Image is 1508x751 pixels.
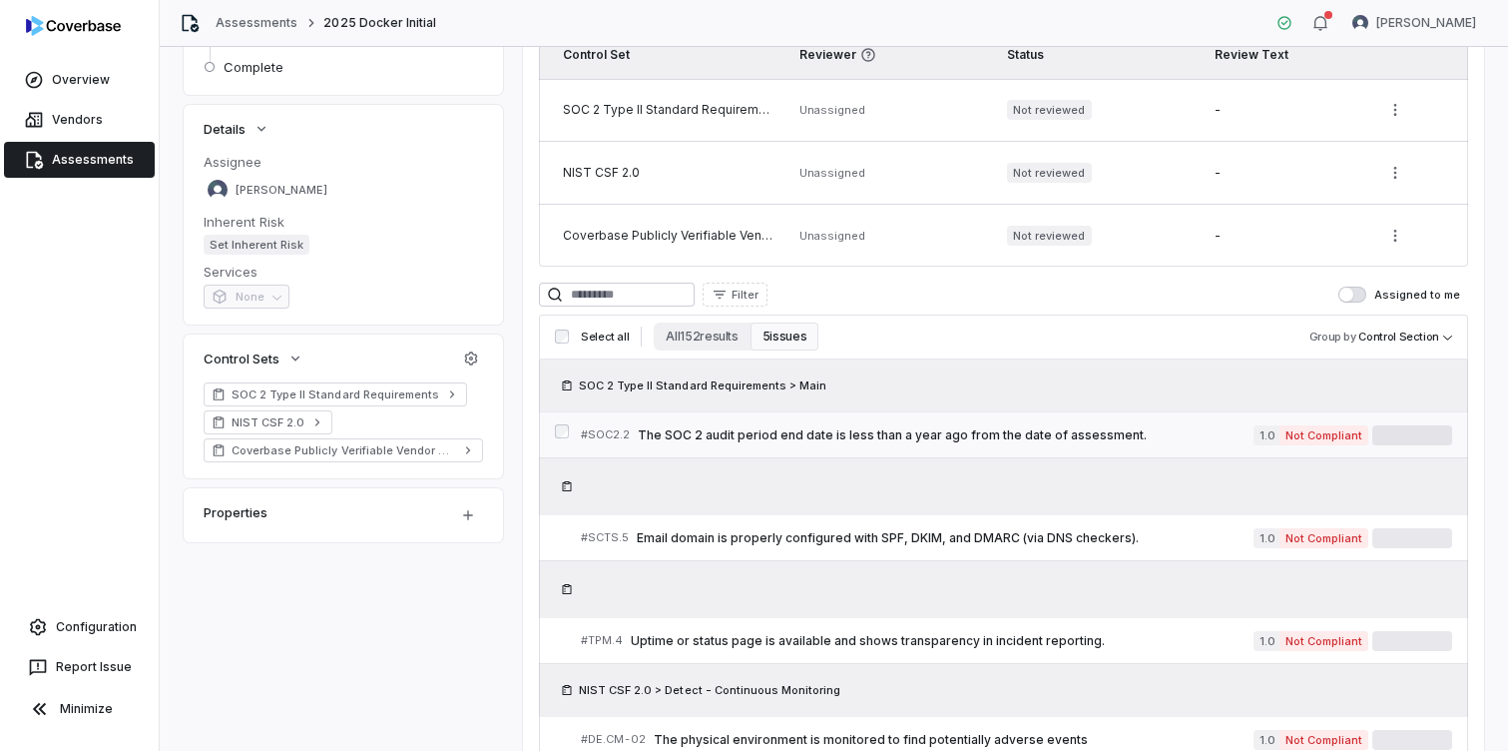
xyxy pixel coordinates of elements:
span: Group by [1309,330,1356,344]
span: Status [1007,47,1044,62]
span: SOC 2 Type II Standard Requirements > Main [579,377,826,393]
a: NIST CSF 2.0 [204,410,332,434]
button: 5 issues [751,323,818,351]
span: Set Inherent Risk [204,235,309,255]
button: Details [198,111,275,147]
span: Review Text [1215,47,1288,62]
span: Details [204,120,246,138]
div: - [1215,165,1356,181]
button: Report Issue [8,649,151,685]
button: Minimize [8,689,151,729]
button: Assigned to me [1338,287,1366,303]
span: Not Compliant [1279,425,1368,445]
span: Uptime or status page is available and shows transparency in incident reporting. [631,633,1254,649]
span: Not reviewed [1007,226,1091,246]
span: Select all [581,330,629,345]
span: Control Sets [204,350,279,368]
dt: Inherent Risk [204,213,483,231]
span: 1.0 [1254,528,1279,548]
a: Overview [4,62,155,98]
button: All 152 results [654,323,750,351]
span: # SCTS.5 [581,530,629,545]
div: Coverbase Publicly Verifiable Vendor Controls [563,228,775,244]
span: # SOC2.2 [581,427,630,442]
button: Control Sets [198,341,309,376]
span: Coverbase Publicly Verifiable Vendor Controls [232,442,455,458]
span: Unassigned [799,229,865,243]
img: Kim Kambarami avatar [208,180,228,200]
span: Not Compliant [1279,631,1368,651]
span: [PERSON_NAME] [1376,15,1476,31]
span: Control Set [563,47,630,62]
span: [PERSON_NAME] [236,183,327,198]
span: NIST CSF 2.0 > Detect - Continuous Monitoring [579,682,840,698]
a: #SOC2.2The SOC 2 audit period end date is less than a year ago from the date of assessment.1.0Not... [581,412,1452,457]
img: Kim Kambarami avatar [1352,15,1368,31]
span: NIST CSF 2.0 [232,414,304,430]
div: - [1215,228,1356,244]
a: Coverbase Publicly Verifiable Vendor Controls [204,438,483,462]
span: Reviewer [799,47,983,63]
span: 1.0 [1254,425,1279,445]
button: Filter [703,283,767,307]
span: Not Compliant [1279,528,1368,548]
dt: Assignee [204,153,483,171]
span: 2025 Docker Initial [323,15,436,31]
span: The SOC 2 audit period end date is less than a year ago from the date of assessment. [638,427,1254,443]
span: 1.0 [1254,730,1279,750]
span: Complete [224,58,283,76]
div: SOC 2 Type II Standard Requirements [563,102,775,118]
a: Assessments [216,15,297,31]
span: Email domain is properly configured with SPF, DKIM, and DMARC (via DNS checkers). [637,530,1254,546]
span: Not Compliant [1279,730,1368,750]
a: #SCTS.5Email domain is properly configured with SPF, DKIM, and DMARC (via DNS checkers).1.0Not Co... [581,515,1452,560]
span: Unassigned [799,103,865,117]
label: Assigned to me [1338,287,1460,303]
img: logo-D7KZi-bG.svg [26,16,121,36]
span: Not reviewed [1007,100,1091,120]
input: Select all [555,330,569,344]
div: - [1215,102,1356,118]
span: SOC 2 Type II Standard Requirements [232,386,439,402]
span: # DE.CM-02 [581,732,646,747]
button: Kim Kambarami avatar[PERSON_NAME] [1340,8,1488,38]
span: Unassigned [799,166,865,180]
a: Assessments [4,142,155,178]
span: Not reviewed [1007,163,1091,183]
span: The physical environment is monitored to find potentially adverse events [654,732,1254,748]
dt: Services [204,263,483,281]
span: 1.0 [1254,631,1279,651]
div: NIST CSF 2.0 [563,165,775,181]
a: Configuration [8,609,151,645]
span: # TPM.4 [581,633,623,648]
a: SOC 2 Type II Standard Requirements [204,382,467,406]
a: Vendors [4,102,155,138]
a: #TPM.4Uptime or status page is available and shows transparency in incident reporting.1.0Not Comp... [581,618,1452,663]
span: Filter [732,288,758,303]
